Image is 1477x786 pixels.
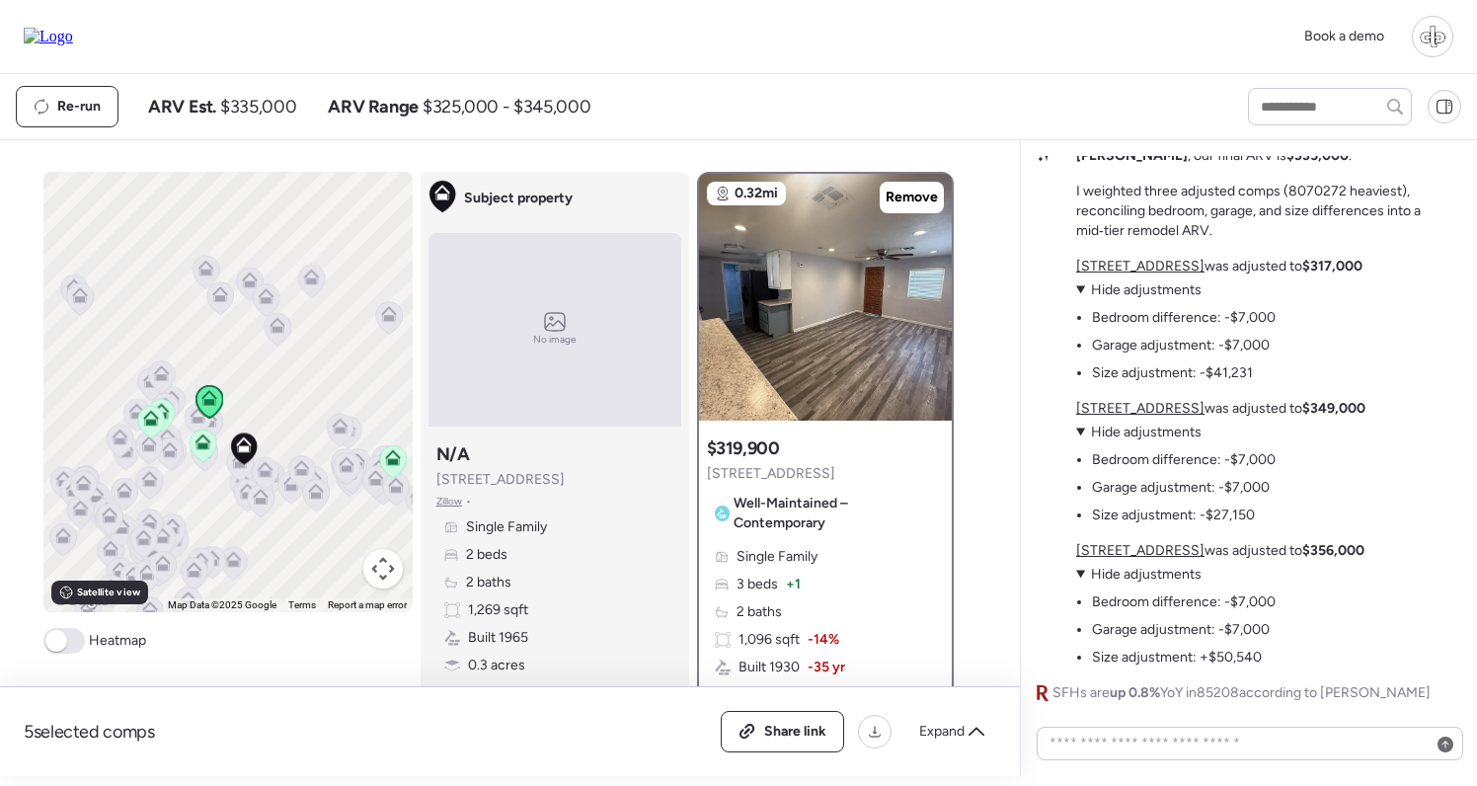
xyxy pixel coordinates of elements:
[734,494,936,533] span: Well-Maintained – Contemporary
[1076,182,1461,241] p: I weighted three adjusted comps (8070272 heaviest), reconciling bedroom, garage, and size differe...
[1076,565,1276,585] summary: Hide adjustments
[328,95,419,118] span: ARV Range
[48,587,114,612] img: Google
[363,549,403,589] button: Map camera controls
[1092,363,1253,383] li: Size adjustment: -$41,231
[466,517,547,537] span: Single Family
[1092,308,1276,328] li: Bedroom difference: -$7,000
[1076,423,1276,442] summary: Hide adjustments
[707,436,780,460] h3: $319,900
[804,685,832,705] span: + 8%
[808,630,839,650] span: -14%
[466,573,511,592] span: 2 baths
[1076,147,1188,164] strong: [PERSON_NAME]
[533,332,577,348] span: No image
[328,599,407,610] a: Report a map error
[1302,258,1362,275] strong: $317,000
[1302,542,1364,559] strong: $356,000
[919,722,965,742] span: Expand
[735,184,778,203] span: 0.32mi
[1091,566,1202,583] span: Hide adjustments
[1092,336,1270,355] li: Garage adjustment: -$7,000
[89,631,146,651] span: Heatmap
[77,585,140,600] span: Satellite view
[466,545,507,565] span: 2 beds
[1110,684,1160,701] span: up 0.8%
[436,442,470,466] h3: N/A
[764,722,826,742] span: Share link
[1076,400,1205,417] a: [STREET_ADDRESS]
[738,685,796,705] span: 0.3 acres
[436,470,565,490] span: [STREET_ADDRESS]
[1092,450,1276,470] li: Bedroom difference: -$7,000
[1092,648,1262,668] li: Size adjustment: +$50,540
[1091,281,1202,298] span: Hide adjustments
[1076,542,1205,559] a: [STREET_ADDRESS]
[1076,258,1205,275] a: [STREET_ADDRESS]
[786,575,801,594] span: + 1
[1286,147,1349,164] strong: $335,000
[148,95,216,118] span: ARV Est.
[1092,592,1276,612] li: Bedroom difference: -$7,000
[24,28,73,45] img: Logo
[737,575,778,594] span: 3 beds
[1052,683,1431,703] span: SFHs are YoY in 85208 according to [PERSON_NAME]
[468,600,528,620] span: 1,269 sqft
[48,587,114,612] a: Open this area in Google Maps (opens a new window)
[464,189,573,208] span: Subject property
[1092,620,1270,640] li: Garage adjustment: -$7,000
[1076,541,1364,561] p: was adjusted to
[24,720,155,744] span: 5 selected comps
[57,97,101,117] span: Re-run
[1076,257,1362,276] p: was adjusted to
[707,464,835,484] span: [STREET_ADDRESS]
[1076,280,1276,300] summary: Hide adjustments
[468,656,525,675] span: 0.3 acres
[436,494,463,510] span: Zillow
[468,628,528,648] span: Built 1965
[886,188,938,207] span: Remove
[808,658,845,677] span: -35 yr
[1091,424,1202,440] span: Hide adjustments
[1092,478,1270,498] li: Garage adjustment: -$7,000
[423,95,590,118] span: $325,000 - $345,000
[168,599,276,610] span: Map Data ©2025 Google
[737,602,782,622] span: 2 baths
[738,658,800,677] span: Built 1930
[1076,399,1365,419] p: was adjusted to
[738,630,800,650] span: 1,096 sqft
[466,494,471,510] span: •
[1304,28,1384,44] span: Book a demo
[1076,146,1352,166] p: , our final ARV is .
[1302,400,1365,417] strong: $349,000
[220,95,296,118] span: $335,000
[737,547,817,567] span: Single Family
[288,599,316,610] a: Terms (opens in new tab)
[1092,506,1255,525] li: Size adjustment: -$27,150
